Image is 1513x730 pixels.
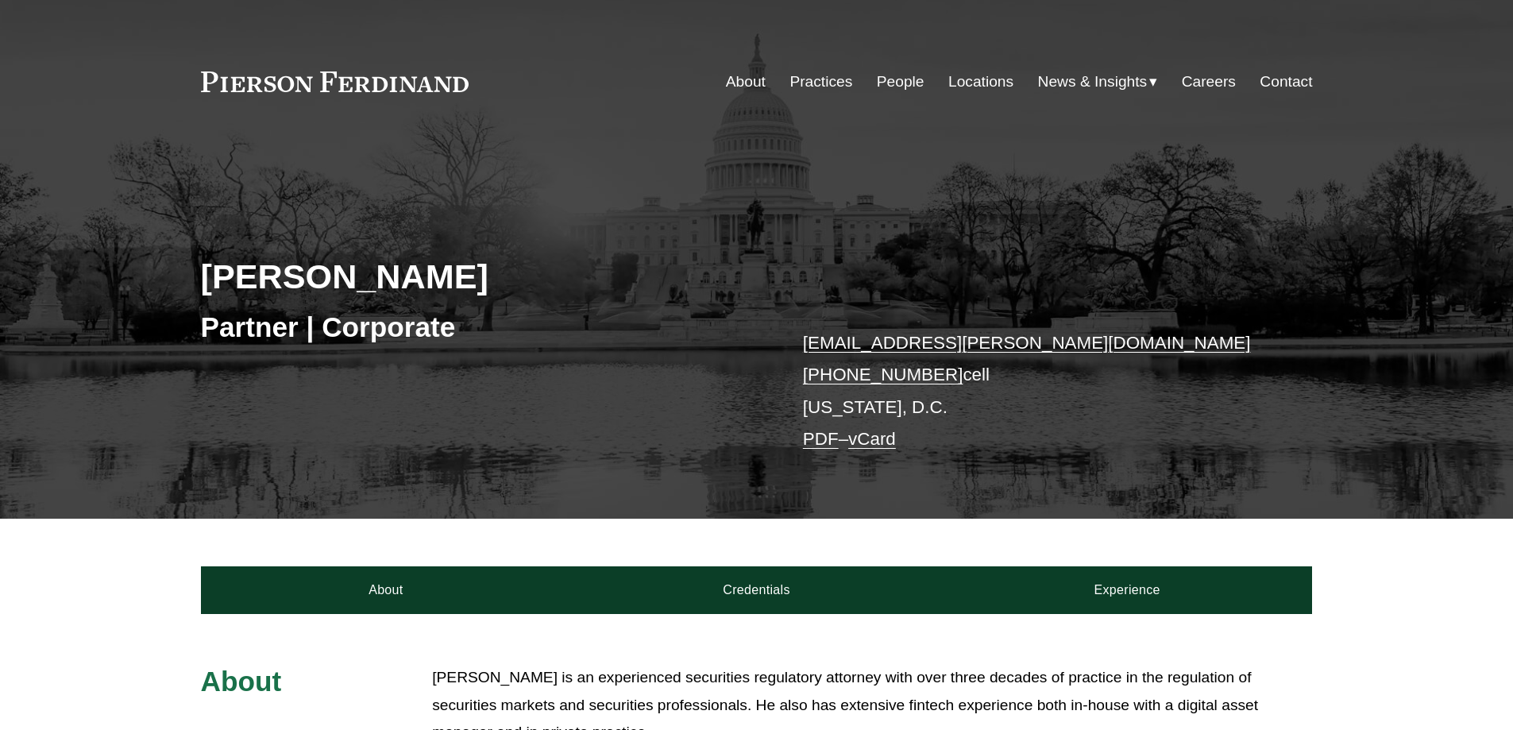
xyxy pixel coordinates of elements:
[1038,68,1148,96] span: News & Insights
[1182,67,1236,97] a: Careers
[201,566,572,614] a: About
[803,333,1251,353] a: [EMAIL_ADDRESS][PERSON_NAME][DOMAIN_NAME]
[1038,67,1158,97] a: folder dropdown
[803,365,963,384] a: [PHONE_NUMBER]
[877,67,924,97] a: People
[848,429,896,449] a: vCard
[942,566,1313,614] a: Experience
[571,566,942,614] a: Credentials
[948,67,1013,97] a: Locations
[803,429,839,449] a: PDF
[726,67,766,97] a: About
[201,256,757,297] h2: [PERSON_NAME]
[201,310,757,345] h3: Partner | Corporate
[803,327,1266,455] p: cell [US_STATE], D.C. –
[201,666,282,697] span: About
[789,67,852,97] a: Practices
[1260,67,1312,97] a: Contact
